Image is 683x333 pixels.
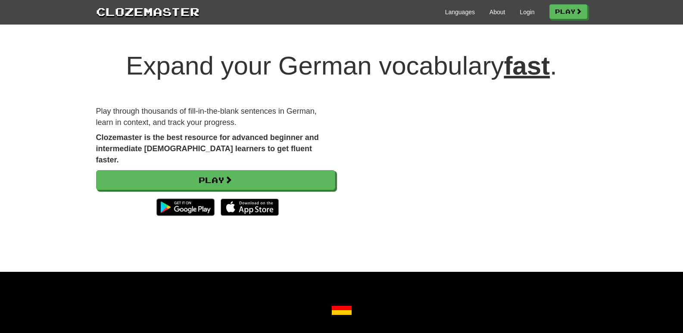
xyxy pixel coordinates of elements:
[490,8,505,16] a: About
[445,8,475,16] a: Languages
[96,106,335,128] p: Play through thousands of fill-in-the-blank sentences in German, learn in context, and track your...
[504,51,550,80] u: fast
[96,3,200,19] a: Clozemaster
[221,199,279,216] img: Download_on_the_App_Store_Badge_US-UK_135x40-25178aeef6eb6b83b96f5f2d004eda3bffbb37122de64afbaef7...
[96,52,587,80] h1: Expand your German vocabulary .
[152,194,219,220] img: Get it on Google Play
[96,133,319,164] strong: Clozemaster is the best resource for advanced beginner and intermediate [DEMOGRAPHIC_DATA] learne...
[549,4,587,19] a: Play
[96,170,335,190] a: Play
[520,8,534,16] a: Login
